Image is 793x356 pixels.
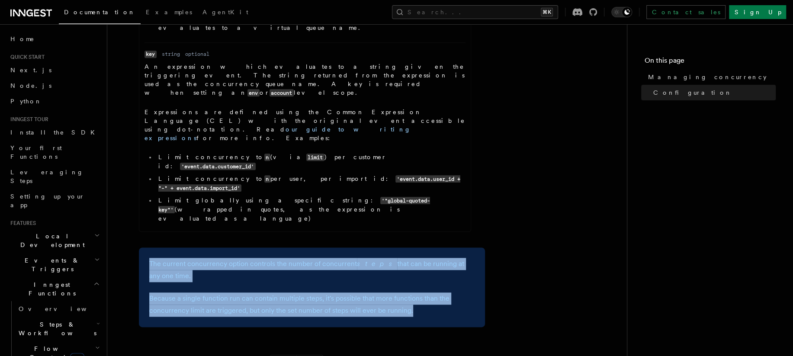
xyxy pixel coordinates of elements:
li: Limit concurrency to (via ) per customer id: [156,153,466,171]
code: 'event.data.customer_id' [180,163,256,170]
p: Because a single function run can contain multiple steps, it's possible that more functions than ... [149,292,475,317]
button: Search...⌘K [392,5,558,19]
dd: optional [185,51,209,58]
p: An expression which evaluates to a string given the triggering event. The string returned from th... [144,62,466,97]
span: Managing concurrency [648,73,767,81]
dd: string [162,51,180,58]
button: Local Development [7,228,102,253]
code: limit [306,154,324,161]
span: Inngest tour [7,116,48,123]
p: The current concurrency option controls the number of concurrent that can be running at any one t... [149,258,475,282]
span: AgentKit [202,9,248,16]
a: Python [7,93,102,109]
kbd: ⌘K [541,8,553,16]
a: our guide to writing expressions [144,126,411,141]
span: Local Development [7,232,94,249]
a: Leveraging Steps [7,164,102,189]
a: Documentation [59,3,141,24]
span: Next.js [10,67,51,74]
a: Configuration [650,85,776,100]
button: Events & Triggers [7,253,102,277]
h4: On this page [645,55,776,69]
a: Contact sales [646,5,726,19]
li: Limit concurrency to per user, per import id: [156,174,466,192]
span: Install the SDK [10,129,100,136]
span: Setting up your app [10,193,85,208]
code: n [264,154,270,161]
span: Node.js [10,82,51,89]
span: Features [7,220,36,227]
span: Configuration [653,88,732,97]
span: Inngest Functions [7,280,93,298]
span: Home [10,35,35,43]
span: Events & Triggers [7,256,94,273]
button: Steps & Workflows [15,317,102,341]
span: Steps & Workflows [15,320,96,337]
code: env [247,89,260,96]
span: Quick start [7,54,45,61]
a: Overview [15,301,102,317]
a: AgentKit [197,3,254,23]
button: Toggle dark mode [611,7,632,17]
em: steps [357,260,397,268]
span: Documentation [64,9,135,16]
span: Your first Functions [10,144,62,160]
span: Python [10,98,42,105]
code: n [264,175,270,183]
p: Expressions are defined using the Common Expression Language (CEL) with the original event access... [144,108,466,142]
a: Next.js [7,62,102,78]
a: Node.js [7,78,102,93]
a: Setting up your app [7,189,102,213]
code: key [144,51,157,58]
code: account [270,89,294,96]
button: Inngest Functions [7,277,102,301]
a: Examples [141,3,197,23]
a: Home [7,31,102,47]
a: Your first Functions [7,140,102,164]
a: Install the SDK [7,125,102,140]
span: Leveraging Steps [10,169,83,184]
a: Managing concurrency [645,69,776,85]
li: Limit globally using a specific string: (wrapped in quotes, as the expression is evaluated as a l... [156,196,466,223]
a: Sign Up [729,5,786,19]
span: Examples [146,9,192,16]
span: Overview [19,305,108,312]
